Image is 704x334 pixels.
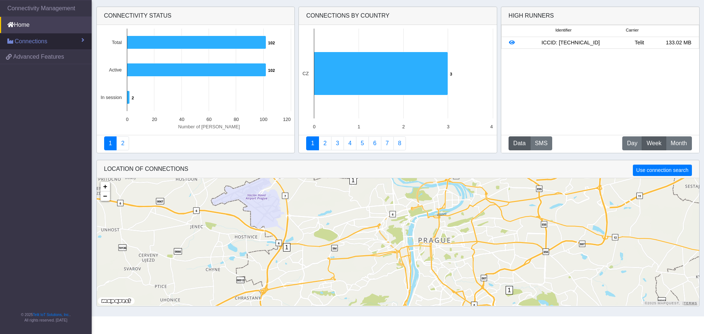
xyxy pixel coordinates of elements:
[97,160,699,178] div: LOCATION OF CONNECTIONS
[268,41,275,45] text: 102
[684,301,697,305] a: Terms
[357,124,360,129] text: 1
[132,96,134,100] text: 2
[306,136,489,150] nav: Summary paging
[313,124,316,129] text: 0
[268,68,275,73] text: 102
[671,139,687,148] span: Month
[368,136,381,150] a: 14 Days Trend
[521,39,620,47] div: ICCID: [TECHNICAL_ID]
[206,117,211,122] text: 60
[283,243,290,265] div: 1
[111,40,121,45] text: Total
[620,39,659,47] div: Telit
[15,37,47,46] span: Connections
[509,136,531,150] button: Data
[331,136,344,150] a: Usage per Country
[626,27,639,33] span: Carrier
[381,136,394,150] a: Zero Session
[306,136,319,150] a: Connections By Country
[100,95,122,100] text: In session
[178,124,240,129] text: Number of [PERSON_NAME]
[299,7,497,25] div: Connections By Country
[642,136,666,150] button: Week
[622,136,642,150] button: Day
[104,136,287,150] nav: Summary paging
[100,191,110,201] a: Zoom out
[349,176,357,184] span: 1
[116,136,129,150] a: Deployment status
[666,136,692,150] button: Month
[302,71,309,76] text: CZ
[506,286,513,308] div: 1
[450,72,452,76] text: 3
[633,165,692,176] button: Use connection search
[356,136,369,150] a: Usage by Carrier
[659,39,698,47] div: 133.02 MB
[530,136,553,150] button: SMS
[344,136,356,150] a: Connections By Carrier
[104,136,117,150] a: Connectivity status
[179,117,184,122] text: 40
[97,7,295,25] div: Connectivity status
[126,117,128,122] text: 0
[283,243,291,252] span: 1
[555,27,572,33] span: Identifier
[319,136,331,150] a: Carrier
[627,139,637,148] span: Day
[33,313,70,317] a: Telit IoT Solutions, Inc.
[259,117,267,122] text: 100
[402,124,405,129] text: 2
[109,67,122,73] text: Active
[509,11,554,20] div: High Runners
[646,139,661,148] span: Week
[643,301,699,306] div: ©2025 MapQuest, |
[506,286,513,294] span: 1
[100,182,110,191] a: Zoom in
[152,117,157,122] text: 20
[283,117,290,122] text: 120
[490,124,493,129] text: 4
[393,136,406,150] a: Not Connected for 30 days
[447,124,450,129] text: 3
[349,176,357,198] div: 1
[234,117,239,122] text: 80
[13,52,64,61] span: Advanced Features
